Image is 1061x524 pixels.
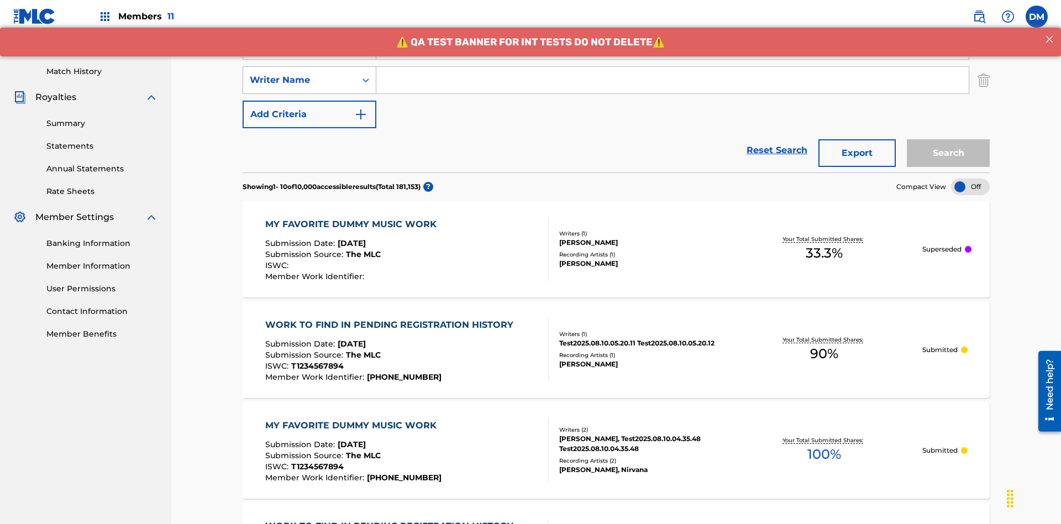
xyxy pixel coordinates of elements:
[265,218,442,231] div: MY FAVORITE DUMMY MUSIC WORK
[978,66,990,94] img: Delete Criterion
[167,11,174,22] span: 11
[997,6,1019,28] div: Help
[35,211,114,224] span: Member Settings
[265,238,338,248] span: Submission Date :
[818,139,896,167] button: Export
[46,328,158,340] a: Member Benefits
[265,419,442,432] div: MY FAVORITE DUMMY MUSIC WORK
[243,182,421,192] p: Showing 1 - 10 of 10,000 accessible results (Total 181,153 )
[46,163,158,175] a: Annual Statements
[396,8,665,20] span: ⚠️ QA TEST BANNER FOR INT TESTS DO NOT DELETE⚠️
[98,10,112,23] img: Top Rightsholders
[1026,6,1048,28] div: User Menu
[346,350,381,360] span: The MLC
[13,91,27,104] img: Royalties
[1006,471,1061,524] iframe: Chat Widget
[367,372,442,382] span: [PHONE_NUMBER]
[46,306,158,317] a: Contact Information
[265,473,367,483] span: Member Work Identifier :
[265,361,291,371] span: ISWC :
[1001,10,1015,23] img: help
[265,260,291,270] span: ISWC :
[46,186,158,197] a: Rate Sheets
[46,66,158,77] a: Match History
[265,439,338,449] span: Submission Date :
[291,462,344,471] span: T1234567894
[35,91,76,104] span: Royalties
[1030,347,1061,437] iframe: Resource Center
[265,372,367,382] span: Member Work Identifier :
[46,118,158,129] a: Summary
[896,182,946,192] span: Compact View
[265,450,346,460] span: Submission Source :
[782,436,866,444] p: Your Total Submitted Shares:
[46,140,158,152] a: Statements
[46,283,158,295] a: User Permissions
[559,434,726,454] div: [PERSON_NAME], Test2025.08.10.04.35.48 Test2025.08.10.04.35.48
[13,8,56,24] img: MLC Logo
[265,462,291,471] span: ISWC :
[559,250,726,259] div: Recording Artists ( 1 )
[559,229,726,238] div: Writers ( 1 )
[559,457,726,465] div: Recording Artists ( 2 )
[559,465,726,475] div: [PERSON_NAME], Nirvana
[13,211,27,224] img: Member Settings
[922,244,962,254] p: Superseded
[243,201,990,297] a: MY FAVORITE DUMMY MUSIC WORKSubmission Date:[DATE]Submission Source:The MLCISWC:Member Work Ident...
[118,10,174,23] span: Members
[46,238,158,249] a: Banking Information
[346,450,381,460] span: The MLC
[243,101,376,128] button: Add Criteria
[559,259,726,269] div: [PERSON_NAME]
[922,345,958,355] p: Submitted
[243,301,990,398] a: WORK TO FIND IN PENDING REGISTRATION HISTORYSubmission Date:[DATE]Submission Source:The MLCISWC:T...
[265,318,519,332] div: WORK TO FIND IN PENDING REGISTRATION HISTORY
[973,10,986,23] img: search
[559,426,726,434] div: Writers ( 2 )
[807,444,841,464] span: 100 %
[338,339,366,349] span: [DATE]
[922,446,958,455] p: Submitted
[46,260,158,272] a: Member Information
[265,350,346,360] span: Submission Source :
[423,182,433,192] span: ?
[559,351,726,359] div: Recording Artists ( 1 )
[243,402,990,499] a: MY FAVORITE DUMMY MUSIC WORKSubmission Date:[DATE]Submission Source:The MLCISWC:T1234567894Member...
[265,339,338,349] span: Submission Date :
[1001,482,1019,515] div: Drag
[346,249,381,259] span: The MLC
[806,243,843,263] span: 33.3 %
[559,338,726,348] div: Test2025.08.10.05.20.11 Test2025.08.10.05.20.12
[250,74,349,87] div: Writer Name
[559,330,726,338] div: Writers ( 1 )
[782,235,866,243] p: Your Total Submitted Shares:
[338,439,366,449] span: [DATE]
[354,108,367,121] img: 9d2ae6d4665cec9f34b9.svg
[741,138,813,163] a: Reset Search
[559,359,726,369] div: [PERSON_NAME]
[265,271,367,281] span: Member Work Identifier :
[291,361,344,371] span: T1234567894
[265,249,346,259] span: Submission Source :
[782,336,866,344] p: Your Total Submitted Shares:
[367,473,442,483] span: [PHONE_NUMBER]
[145,211,158,224] img: expand
[968,6,990,28] a: Public Search
[810,344,838,364] span: 90 %
[145,91,158,104] img: expand
[338,238,366,248] span: [DATE]
[559,238,726,248] div: [PERSON_NAME]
